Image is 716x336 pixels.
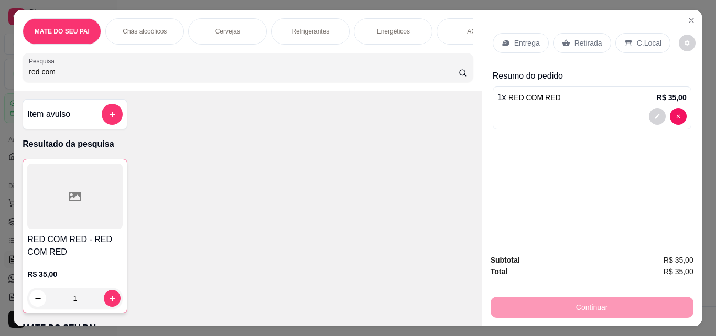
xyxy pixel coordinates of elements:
h4: Item avulso [27,108,70,121]
button: decrease-product-quantity [29,290,46,307]
h4: RED COM RED - RED COM RED [27,233,123,258]
p: 1 x [497,91,561,104]
button: add-separate-item [102,104,123,125]
p: Resultado da pesquisa [23,138,473,150]
p: Resumo do pedido [493,70,691,82]
span: R$ 35,00 [664,266,693,277]
p: R$ 35,00 [657,92,687,103]
p: AGUA [467,27,485,36]
p: R$ 35,00 [27,269,123,279]
p: Cervejas [215,27,240,36]
strong: Total [491,267,507,276]
button: decrease-product-quantity [649,108,666,125]
strong: Subtotal [491,256,520,264]
p: Energéticos [377,27,410,36]
p: Chás alcoólicos [123,27,167,36]
p: Entrega [514,38,540,48]
p: Retirada [574,38,602,48]
p: MATE DO SEU PAI [23,322,473,334]
button: decrease-product-quantity [679,35,696,51]
label: Pesquisa [29,57,58,66]
p: Refrigerantes [291,27,329,36]
input: Pesquisa [29,67,459,77]
button: decrease-product-quantity [670,108,687,125]
span: R$ 35,00 [664,254,693,266]
p: MATE DO SEU PAI [35,27,90,36]
button: increase-product-quantity [104,290,121,307]
p: C.Local [637,38,661,48]
button: Close [683,12,700,29]
span: RED COM RED [508,93,561,102]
